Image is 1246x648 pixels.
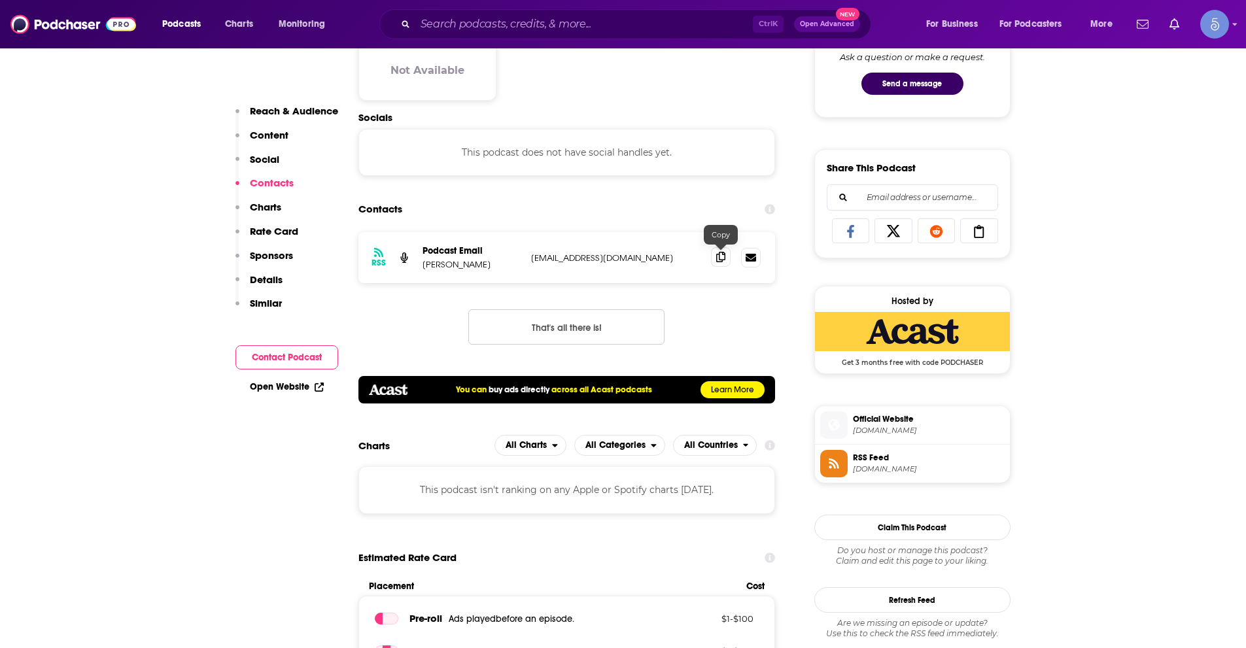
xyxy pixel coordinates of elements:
div: This podcast isn't ranking on any Apple or Spotify charts [DATE]. [358,466,776,513]
div: Search podcasts, credits, & more... [392,9,884,39]
a: Share on Facebook [832,218,870,243]
a: Show notifications dropdown [1132,13,1154,35]
p: Social [250,153,279,165]
a: Official Website[DOMAIN_NAME] [820,411,1005,439]
p: Details [250,273,283,286]
button: Rate Card [235,225,298,249]
input: Email address or username... [838,185,987,210]
img: User Profile [1200,10,1229,39]
span: For Business [926,15,978,33]
button: Details [235,273,283,298]
span: Podcasts [162,15,201,33]
a: Share on X/Twitter [874,218,912,243]
h3: RSS [372,258,386,268]
button: Show profile menu [1200,10,1229,39]
a: Learn More [701,381,765,398]
h2: Charts [358,439,390,452]
h2: Contacts [358,197,402,222]
span: Do you host or manage this podcast? [814,545,1011,556]
button: Send a message [861,73,963,95]
button: Refresh Feed [814,587,1011,613]
button: Contact Podcast [235,345,338,369]
button: Social [235,153,279,177]
h3: Not Available [390,64,464,77]
button: Open AdvancedNew [794,16,860,32]
a: RSS Feed[DOMAIN_NAME] [820,450,1005,477]
p: Sponsors [250,249,293,262]
button: Content [235,129,288,153]
button: Nothing here. [468,309,665,345]
span: All Charts [506,441,547,450]
p: [EMAIL_ADDRESS][DOMAIN_NAME] [531,252,701,264]
span: Ctrl K [753,16,784,33]
h2: Socials [358,111,776,124]
a: Acast Deal: Get 3 months free with code PODCHASER [815,312,1010,366]
p: Similar [250,297,282,309]
span: Monitoring [279,15,325,33]
button: Sponsors [235,249,293,273]
span: Get 3 months free with code PODCHASER [815,351,1010,367]
div: Copy [704,225,738,245]
span: All Categories [585,441,646,450]
img: Acast Deal: Get 3 months free with code PODCHASER [815,312,1010,351]
button: open menu [494,435,566,456]
img: Podchaser - Follow, Share and Rate Podcasts [10,12,136,37]
button: Similar [235,297,282,321]
div: Are we missing an episode or update? Use this to check the RSS feed immediately. [814,618,1011,639]
p: Content [250,129,288,141]
button: Reach & Audience [235,105,338,129]
button: open menu [991,14,1081,35]
a: Share on Reddit [918,218,956,243]
div: Claim and edit this page to your liking. [814,545,1011,566]
p: Contacts [250,177,294,189]
div: Hosted by [815,296,1010,307]
span: Estimated Rate Card [358,545,457,570]
a: Show notifications dropdown [1164,13,1185,35]
button: open menu [673,435,757,456]
a: Charts [216,14,261,35]
span: shows.acast.com [853,426,1005,435]
span: All Countries [684,441,738,450]
h5: You can across all Acast podcasts [456,384,652,395]
span: RSS Feed [853,452,1005,464]
button: open menu [574,435,665,456]
button: Charts [235,201,281,225]
button: Claim This Podcast [814,515,1011,540]
div: This podcast does not have social handles yet. [358,129,776,176]
button: Contacts [235,177,294,201]
div: Search followers [827,184,998,211]
span: Charts [225,15,253,33]
span: New [836,8,859,20]
a: buy ads directly [489,384,549,395]
span: Official Website [853,413,1005,425]
span: Pre -roll [409,612,442,624]
input: Search podcasts, credits, & more... [415,14,753,35]
a: Open Website [250,381,324,392]
img: acastlogo [369,384,407,395]
span: Cost [746,581,765,592]
span: Placement [369,581,736,592]
span: feeds.acast.com [853,464,1005,474]
span: Open Advanced [800,21,854,27]
div: Ask a question or make a request. [840,52,985,62]
span: Ads played before an episode . [449,613,574,624]
p: [PERSON_NAME] [423,259,521,270]
h2: Platforms [494,435,566,456]
p: Reach & Audience [250,105,338,117]
button: open menu [153,14,218,35]
h2: Countries [673,435,757,456]
h2: Categories [574,435,665,456]
button: open menu [269,14,342,35]
span: Logged in as Spiral5-G1 [1200,10,1229,39]
p: $ 1 - $ 100 [668,613,753,624]
p: Charts [250,201,281,213]
p: Rate Card [250,225,298,237]
span: More [1090,15,1113,33]
span: For Podcasters [999,15,1062,33]
button: open menu [917,14,994,35]
button: open menu [1081,14,1129,35]
p: Podcast Email [423,245,521,256]
a: Copy Link [960,218,998,243]
h3: Share This Podcast [827,162,916,174]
